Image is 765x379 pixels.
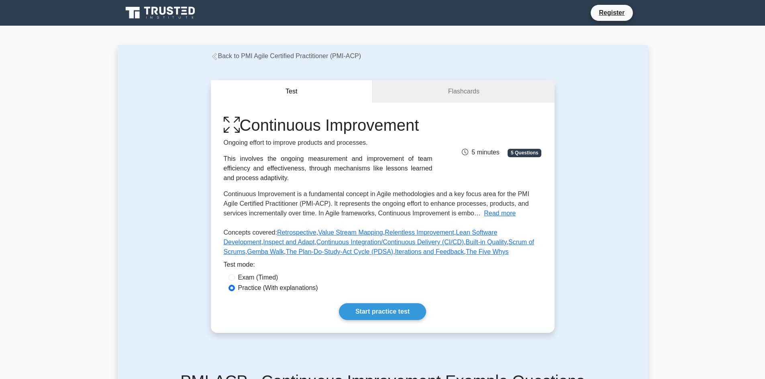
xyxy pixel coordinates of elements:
[594,8,629,18] a: Register
[238,283,318,293] label: Practice (With explanations)
[247,248,284,255] a: Gemba Walk
[224,239,534,255] a: Scrum of Scrums
[462,149,499,156] span: 5 minutes
[224,228,542,260] p: Concepts covered: , , , , , , , , , , ,
[224,260,542,273] div: Test mode:
[318,229,383,236] a: Value Stream Mapping
[466,239,507,245] a: Built-in Quality
[466,248,509,255] a: The Five Whys
[385,229,454,236] a: Relentless Improvement
[395,248,464,255] a: Iterations and Feedback
[508,149,541,157] span: 5 Questions
[263,239,314,245] a: Inspect and Adapt
[277,229,316,236] a: Retrospective
[224,116,432,135] h1: Continuous Improvement
[224,191,529,217] span: Continuous Improvement is a fundamental concept in Agile methodologies and a key focus area for t...
[224,154,432,183] div: This involves the ongoing measurement and improvement of team efficiency and effectiveness, throu...
[238,273,278,282] label: Exam (Timed)
[211,53,361,59] a: Back to PMI Agile Certified Practitioner (PMI-ACP)
[316,239,464,245] a: Continuous Integration/Continuous Delivery (CI/CD)
[484,209,516,218] button: Read more
[373,80,554,103] a: Flashcards
[286,248,394,255] a: The Plan-Do-Study-Act Cycle (PDSA)
[339,303,426,320] a: Start practice test
[224,138,432,148] p: Ongoing effort to improve products and processes.
[211,80,373,103] button: Test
